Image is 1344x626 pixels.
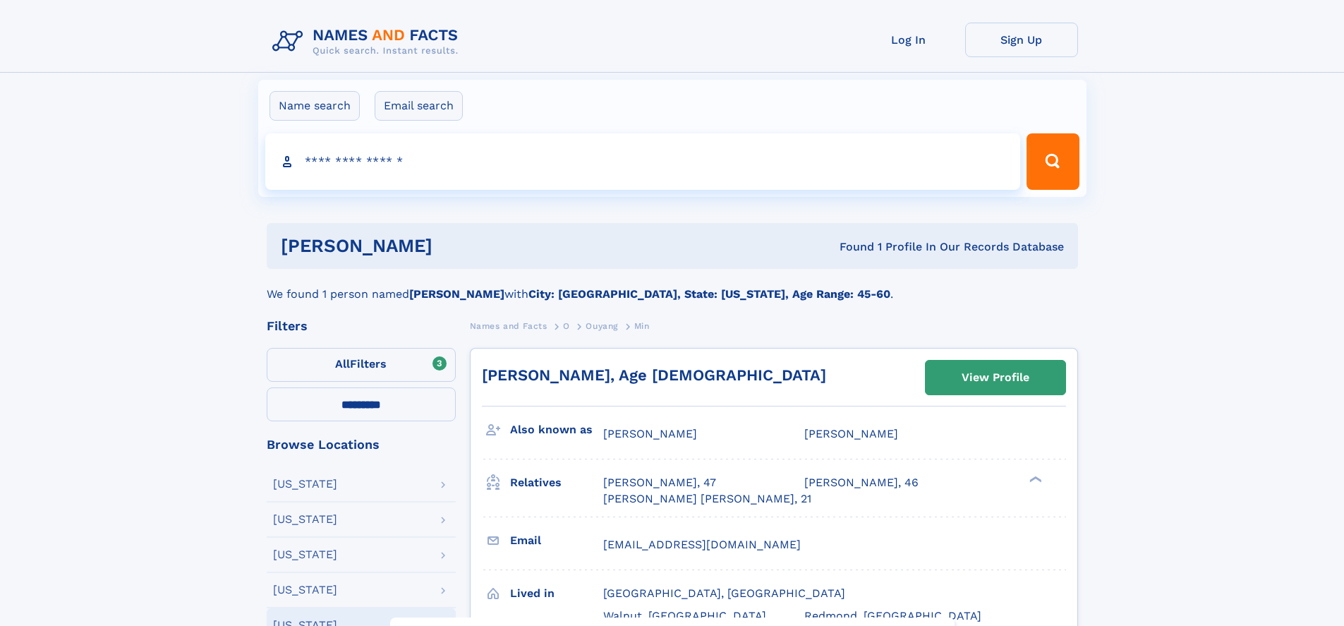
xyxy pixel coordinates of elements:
span: Redmond, [GEOGRAPHIC_DATA] [804,609,981,622]
span: All [335,357,350,371]
div: Filters [267,320,456,332]
span: [PERSON_NAME] [603,427,697,440]
span: Walnut, [GEOGRAPHIC_DATA] [603,609,766,622]
div: Found 1 Profile In Our Records Database [636,239,1064,255]
img: Logo Names and Facts [267,23,470,61]
a: [PERSON_NAME], 47 [603,475,716,490]
div: [US_STATE] [273,514,337,525]
a: Sign Up [965,23,1078,57]
div: Browse Locations [267,438,456,451]
div: View Profile [962,361,1029,394]
h3: Also known as [510,418,603,442]
label: Email search [375,91,463,121]
label: Name search [270,91,360,121]
input: search input [265,133,1021,190]
div: [US_STATE] [273,478,337,490]
b: City: [GEOGRAPHIC_DATA], State: [US_STATE], Age Range: 45-60 [528,287,890,301]
a: Log In [852,23,965,57]
button: Search Button [1027,133,1079,190]
a: O [563,317,570,335]
div: We found 1 person named with . [267,269,1078,303]
span: [GEOGRAPHIC_DATA], [GEOGRAPHIC_DATA] [603,586,845,600]
span: O [563,321,570,331]
a: [PERSON_NAME] [PERSON_NAME], 21 [603,491,811,507]
b: [PERSON_NAME] [409,287,504,301]
span: Ouyang [586,321,618,331]
div: [US_STATE] [273,584,337,596]
h1: [PERSON_NAME] [281,237,636,255]
span: Min [634,321,650,331]
div: [US_STATE] [273,549,337,560]
a: Names and Facts [470,317,547,335]
span: [PERSON_NAME] [804,427,898,440]
label: Filters [267,348,456,382]
a: Ouyang [586,317,618,335]
a: View Profile [926,361,1065,395]
a: [PERSON_NAME], 46 [804,475,919,490]
div: ❯ [1026,475,1043,484]
h3: Lived in [510,582,603,606]
a: [PERSON_NAME], Age [DEMOGRAPHIC_DATA] [482,366,826,384]
h3: Email [510,529,603,553]
h3: Relatives [510,471,603,495]
span: [EMAIL_ADDRESS][DOMAIN_NAME] [603,538,801,551]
